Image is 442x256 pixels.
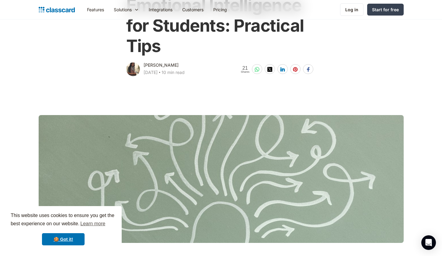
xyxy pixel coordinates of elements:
[158,69,162,77] div: ‧
[82,3,109,16] a: Features
[5,206,122,251] div: cookieconsent
[255,67,259,72] img: whatsapp-white sharing button
[11,212,116,228] span: This website uses cookies to ensure you get the best experience on our website.
[293,67,298,72] img: pinterest-white sharing button
[241,65,249,71] span: 21
[114,6,132,13] div: Solutions
[144,3,177,16] a: Integrations
[144,69,158,76] div: [DATE]
[367,4,404,16] a: Start for free
[241,71,249,73] span: Shares
[372,6,399,13] div: Start for free
[79,219,106,228] a: learn more about cookies
[280,67,285,72] img: linkedin-white sharing button
[208,3,232,16] a: Pricing
[177,3,208,16] a: Customers
[39,5,75,14] a: home
[42,233,85,245] a: dismiss cookie message
[340,3,364,16] a: Log in
[421,235,436,250] div: Open Intercom Messenger
[345,6,358,13] div: Log in
[267,67,272,72] img: twitter-white sharing button
[162,69,185,76] div: 10 min read
[109,3,144,16] div: Solutions
[306,67,311,72] img: facebook-white sharing button
[144,61,179,69] div: [PERSON_NAME]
